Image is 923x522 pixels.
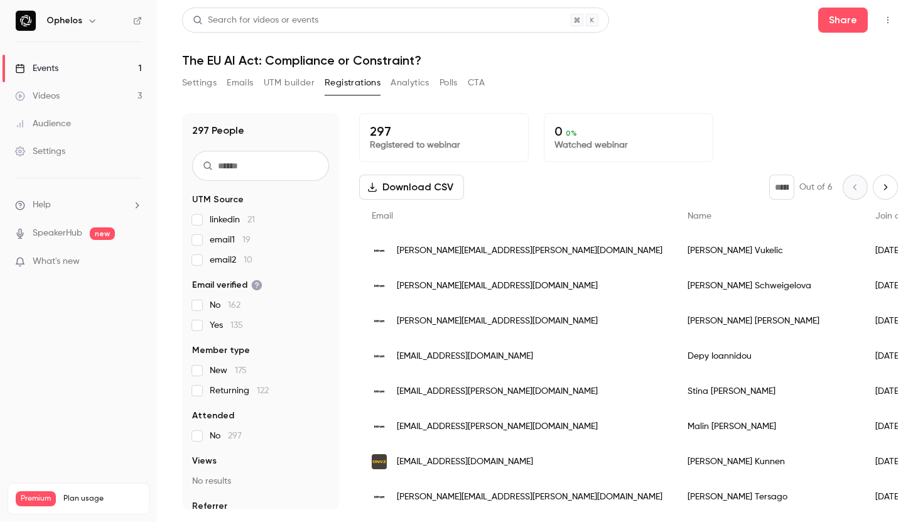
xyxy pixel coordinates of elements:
[210,364,247,377] span: New
[566,129,577,138] span: 0 %
[372,454,387,469] img: onvz.nl
[372,212,393,220] span: Email
[63,494,141,504] span: Plan usage
[227,73,253,93] button: Emails
[192,123,244,138] h1: 297 People
[90,227,115,240] span: new
[440,73,458,93] button: Polls
[33,198,51,212] span: Help
[15,145,65,158] div: Settings
[372,419,387,434] img: intrum.com
[182,73,217,93] button: Settings
[182,53,898,68] h1: The EU AI Act: Compliance or Constraint?
[228,301,240,310] span: 162
[33,227,82,240] a: SpeakerHub
[372,313,387,329] img: intrum.com
[873,175,898,200] button: Next page
[397,280,598,293] span: [PERSON_NAME][EMAIL_ADDRESS][DOMAIN_NAME]
[264,73,315,93] button: UTM builder
[370,124,518,139] p: 297
[397,455,533,469] span: [EMAIL_ADDRESS][DOMAIN_NAME]
[468,73,485,93] button: CTA
[372,489,387,504] img: intrum.com
[799,181,833,193] p: Out of 6
[15,117,71,130] div: Audience
[372,384,387,399] img: intrum.com
[210,319,243,332] span: Yes
[675,479,863,514] div: [PERSON_NAME] Tersago
[675,268,863,303] div: [PERSON_NAME] Schweigelova
[675,233,863,268] div: [PERSON_NAME] Vukelic
[397,244,662,258] span: [PERSON_NAME][EMAIL_ADDRESS][PERSON_NAME][DOMAIN_NAME]
[675,374,863,409] div: Stina [PERSON_NAME]
[257,386,269,395] span: 122
[247,215,255,224] span: 21
[370,139,518,151] p: Registered to webinar
[192,455,217,467] span: Views
[391,73,429,93] button: Analytics
[192,410,234,422] span: Attended
[397,420,598,433] span: [EMAIL_ADDRESS][PERSON_NAME][DOMAIN_NAME]
[127,256,142,268] iframe: Noticeable Trigger
[675,303,863,339] div: [PERSON_NAME] [PERSON_NAME]
[675,444,863,479] div: [PERSON_NAME] Kunnen
[397,315,598,328] span: [PERSON_NAME][EMAIL_ADDRESS][DOMAIN_NAME]
[210,384,269,397] span: Returning
[228,432,242,440] span: 297
[359,175,464,200] button: Download CSV
[210,430,242,442] span: No
[372,278,387,293] img: intrum.com
[372,243,387,258] img: intrum.com
[192,193,244,206] span: UTM Source
[230,321,243,330] span: 135
[210,214,255,226] span: linkedin
[875,212,914,220] span: Join date
[192,279,262,291] span: Email verified
[210,254,252,266] span: email2
[192,475,329,487] p: No results
[688,212,711,220] span: Name
[16,491,56,506] span: Premium
[554,139,703,151] p: Watched webinar
[46,14,82,27] h6: Ophelos
[818,8,868,33] button: Share
[325,73,381,93] button: Registrations
[193,14,318,27] div: Search for videos or events
[210,234,251,246] span: email1
[372,349,387,364] img: intrum.com
[397,385,598,398] span: [EMAIL_ADDRESS][PERSON_NAME][DOMAIN_NAME]
[675,409,863,444] div: Malin [PERSON_NAME]
[397,491,662,504] span: [PERSON_NAME][EMAIL_ADDRESS][PERSON_NAME][DOMAIN_NAME]
[192,500,227,513] span: Referrer
[210,299,240,312] span: No
[15,62,58,75] div: Events
[235,366,247,375] span: 175
[242,236,251,244] span: 19
[16,11,36,31] img: Ophelos
[15,90,60,102] div: Videos
[244,256,252,264] span: 10
[554,124,703,139] p: 0
[675,339,863,374] div: Depy Ioannidou
[397,350,533,363] span: [EMAIL_ADDRESS][DOMAIN_NAME]
[33,255,80,268] span: What's new
[15,198,142,212] li: help-dropdown-opener
[192,344,250,357] span: Member type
